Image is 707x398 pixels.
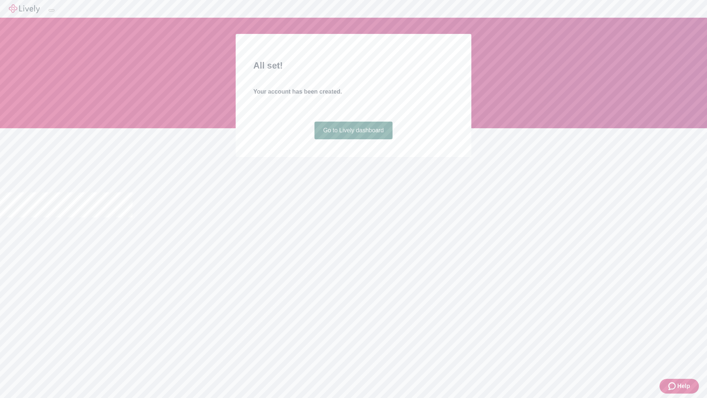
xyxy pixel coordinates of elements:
[677,382,690,391] span: Help
[659,379,699,394] button: Zendesk support iconHelp
[314,122,393,139] a: Go to Lively dashboard
[9,4,40,13] img: Lively
[668,382,677,391] svg: Zendesk support icon
[49,9,54,11] button: Log out
[253,87,454,96] h4: Your account has been created.
[253,59,454,72] h2: All set!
